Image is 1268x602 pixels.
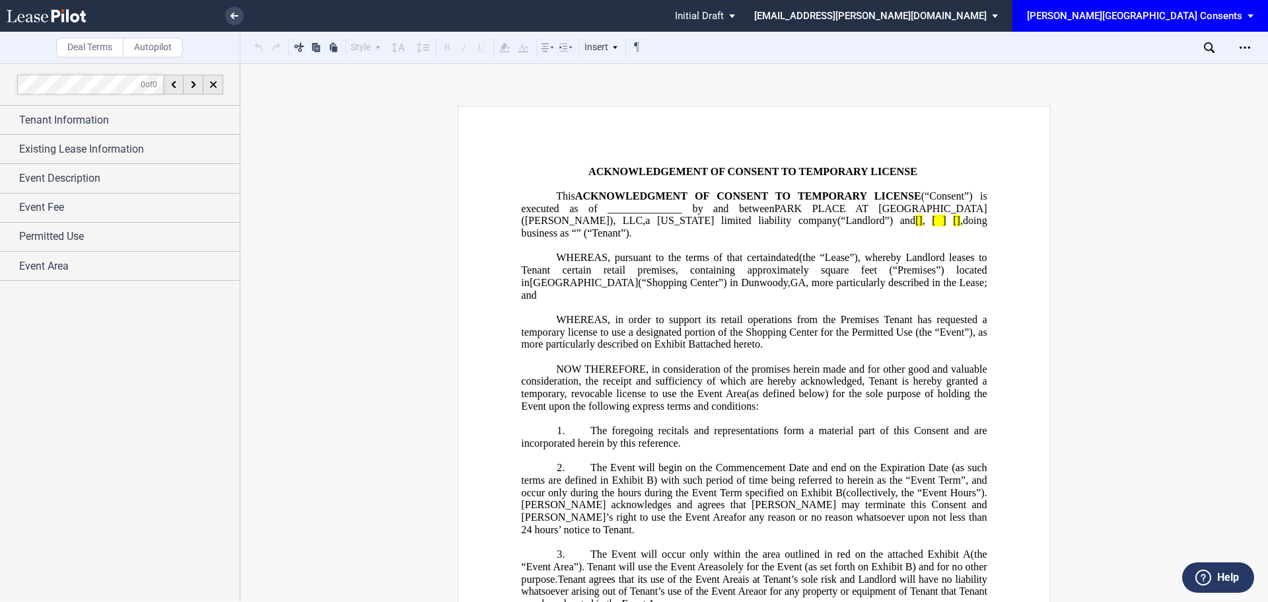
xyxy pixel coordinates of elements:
[521,277,989,301] span: , more particularly described in the Lease; and
[19,112,109,128] span: Tenant Information
[521,573,989,597] span: is at Tenant’s sole risk and Landlord will have no liability whatsoever arising out of Tenant’s u...
[647,474,654,486] a: B
[291,39,307,55] button: Cut
[521,462,989,486] span: The Event will begin on the Commencement Date and end on the Expiration Date (as such terms are d...
[530,277,638,289] span: [GEOGRAPHIC_DATA]
[521,202,989,226] span: PARK PLACE AT [GEOGRAPHIC_DATA] ([PERSON_NAME]), LLC
[19,170,100,186] span: Event Description
[645,215,650,227] span: a
[141,79,145,89] span: 0
[575,190,921,202] span: ACKNOWLEDGMENT OF CONSENT TO TEMPORARY LICENSE
[326,39,341,55] button: Paste
[923,215,925,227] span: ,
[582,39,621,56] div: Insert
[643,215,645,227] span: ,
[521,474,989,498] span: ) with such period of time being referred to herein as the “Event Term”, and occur only during th...
[521,314,989,350] span: WHEREAS, in order to support its retail operations from the Premises Tenant has requested a tempo...
[629,39,645,55] button: Toggle Control Characters
[688,338,695,350] a: B
[960,215,963,227] span: ,
[19,141,144,157] span: Existing Lease Information
[123,38,183,57] label: Autopilot
[19,258,69,274] span: Event Area
[1217,569,1239,586] label: Help
[574,561,582,573] span: ”)
[919,215,922,227] span: ]
[556,252,776,264] span: WHEREAS, pursuant to the terms of that certain
[741,277,788,289] span: Dunwoody
[521,486,989,523] span: (collectively, the “Event Hours”). [PERSON_NAME] acknowledges and agrees that [PERSON_NAME] may t...
[56,38,123,57] label: Deal Terms
[675,10,724,22] span: Initial Draft
[534,524,634,536] span: hours’ notice to Tenant.
[791,277,806,289] span: GA
[721,215,837,227] span: limited liability company
[638,277,738,289] span: (“Shopping Center”) in
[837,215,915,227] span: (“Landlord”) and
[521,190,989,214] span: (“Consent”) is executed as of ______________ by and between
[521,561,989,585] span: ) and for no other purpose.
[557,573,742,585] span: Tenant agrees that its use of the Event Area
[957,215,960,227] span: ]
[521,548,989,572] span: (the “Event Area
[521,264,989,288] span: square feet (“Premises”) located in
[556,190,575,202] span: This
[521,388,989,412] span: (as defined below) for the sole purpose of holding the Event upon the following express terms and...
[153,79,157,89] span: 0
[557,462,565,474] span: 2.
[19,229,84,245] span: Permitted Use
[141,79,157,89] span: of
[788,277,791,289] span: ,
[582,561,718,573] span: . Tenant will use the Event Area
[590,548,959,560] span: The Event will occur only within the area outlined in red on the attached Exhibit
[557,548,565,560] span: 3.
[1027,10,1242,22] div: [PERSON_NAME][GEOGRAPHIC_DATA] Consents
[521,425,989,449] span: The foregoing recitals and representations form a material part of this Consent and are incorpora...
[953,215,956,227] span: [
[1182,562,1254,593] button: Help
[308,39,324,55] button: Copy
[557,425,565,437] span: 1.
[835,486,843,498] a: B
[719,561,903,573] span: solely for the Event (as set forth on Exhibit
[588,165,917,177] span: ACKNOWLEDGEMENT OF CONSENT TO TEMPORARY LICENSE
[1234,37,1255,58] div: Open Lease options menu
[521,215,989,239] span: doing business as “
[942,215,946,227] span: ]
[776,252,799,264] span: dated
[577,227,588,239] span: ” (
[19,200,64,215] span: Event Fee
[521,363,989,399] span: NOW THEREFORE, in consideration of the promises herein made and for other good and valuable consi...
[915,215,919,227] span: [
[932,215,935,227] span: [
[963,548,971,560] a: A
[521,511,989,535] span: for any reason or no reason whatsoever upon not less than 24
[587,227,631,239] span: “Tenant”).
[799,252,858,264] span: (the “Lease”)
[695,338,763,350] span: attached hereto.
[521,252,989,276] span: , whereby Landlord leases to Tenant certain retail premises, containing approximately
[905,561,913,573] a: B
[657,215,714,227] span: [US_STATE]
